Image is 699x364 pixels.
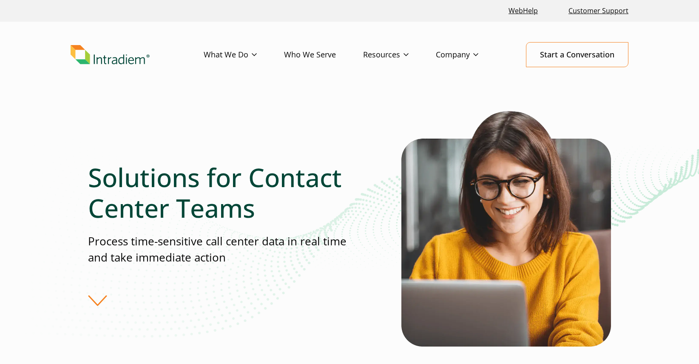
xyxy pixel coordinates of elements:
img: Woman wearing glasses looking at contact center automation solutions on her laptop [401,101,611,347]
a: Who We Serve [284,43,363,67]
h1: Solutions for Contact Center Teams [88,162,349,223]
a: Link to homepage of Intradiem [71,45,204,65]
a: Customer Support [565,2,632,20]
a: Link opens in a new window [505,2,541,20]
img: Intradiem [71,45,150,65]
a: Resources [363,43,436,67]
a: Company [436,43,506,67]
p: Process time-sensitive call center data in real time and take immediate action [88,233,349,265]
a: What We Do [204,43,284,67]
a: Start a Conversation [526,42,628,67]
